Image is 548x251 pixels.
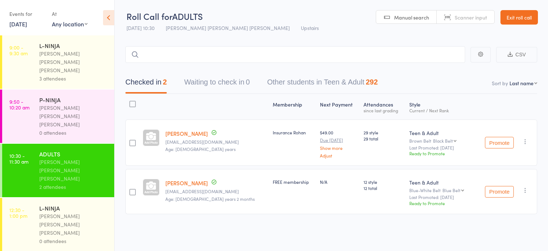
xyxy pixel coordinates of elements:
small: Last Promoted: [DATE] [409,145,472,150]
a: 9:50 -10:20 amP-NINJA[PERSON_NAME] [PERSON_NAME] [PERSON_NAME]0 attendees [2,90,114,143]
button: Other students in Teen & Adult292 [267,74,378,94]
span: [PERSON_NAME] [PERSON_NAME] [PERSON_NAME] [166,24,290,31]
div: L-NINJA [39,204,108,212]
div: Blue Belt [442,188,460,192]
a: Show more [320,146,358,150]
small: Due [DATE] [320,138,358,143]
label: Sort by [492,79,508,87]
div: Black Belt [433,138,453,143]
time: 10:30 - 11:30 am [9,153,28,164]
div: Teen & Adult [409,179,472,186]
a: [PERSON_NAME] [165,130,208,137]
a: [DATE] [9,20,27,28]
div: 0 attendees [39,129,108,137]
span: Age: [DEMOGRAPHIC_DATA] years 2 months [165,196,255,202]
div: [PERSON_NAME] [PERSON_NAME] [PERSON_NAME] [39,212,108,237]
a: 10:30 -11:30 amADULTS[PERSON_NAME] [PERSON_NAME] [PERSON_NAME]2 attendees [2,144,114,197]
div: 2 [163,78,167,86]
div: Any location [52,20,88,28]
a: Adjust [320,153,358,158]
div: Last name [509,79,534,87]
span: ADULTS [172,10,203,22]
div: FREE membership [273,179,314,185]
div: Insurance Rohan [273,129,314,135]
time: 9:50 - 10:20 am [9,99,30,110]
div: Membership [270,97,317,116]
a: Exit roll call [500,10,538,25]
span: 29 total [364,135,404,142]
div: ADULTS [39,150,108,158]
button: Promote [485,186,514,198]
div: Current / Next Rank [409,108,472,113]
input: Search by name [125,46,465,63]
span: 29 style [364,129,404,135]
small: Last Promoted: [DATE] [409,195,472,200]
div: $49.00 [320,129,358,158]
time: 12:30 - 1:00 pm [9,207,27,218]
button: CSV [496,47,537,62]
small: manish@netkonsulting.com [165,189,267,194]
button: Waiting to check in0 [184,74,250,94]
button: Promote [485,137,514,148]
div: Teen & Adult [409,129,472,137]
small: manish@netkonsulting.com [165,139,267,144]
span: Upstairs [301,24,319,31]
a: 9:00 -9:30 amL-NINJA[PERSON_NAME] [PERSON_NAME] [PERSON_NAME]3 attendees [2,35,114,89]
div: 2 attendees [39,183,108,191]
button: Checked in2 [125,74,167,94]
div: Atten­dances [361,97,406,116]
span: Manual search [394,14,429,21]
div: Brown Belt [409,138,472,143]
div: Next Payment [317,97,361,116]
div: [PERSON_NAME] [PERSON_NAME] [PERSON_NAME] [39,158,108,183]
div: Ready to Promote [409,200,472,206]
span: Age: [DEMOGRAPHIC_DATA] years [165,146,236,152]
span: Scanner input [455,14,487,21]
a: [PERSON_NAME] [165,179,208,187]
time: 9:00 - 9:30 am [9,44,28,56]
span: 12 style [364,179,404,185]
div: Ready to Promote [409,150,472,156]
div: [PERSON_NAME] [PERSON_NAME] [PERSON_NAME] [39,104,108,129]
span: 12 total [364,185,404,191]
div: P-NINJA [39,96,108,104]
div: Events for [9,8,45,20]
div: [PERSON_NAME] [PERSON_NAME] [PERSON_NAME] [39,49,108,74]
div: Blue-White Belt [409,188,472,192]
div: since last grading [364,108,404,113]
div: 0 [246,78,250,86]
div: L-NINJA [39,42,108,49]
div: 3 attendees [39,74,108,83]
div: N/A [320,179,358,185]
div: 0 attendees [39,237,108,245]
span: Roll Call for [126,10,172,22]
span: [DATE] 10:30 [126,24,155,31]
div: At [52,8,88,20]
div: Style [406,97,475,116]
div: 292 [366,78,378,86]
